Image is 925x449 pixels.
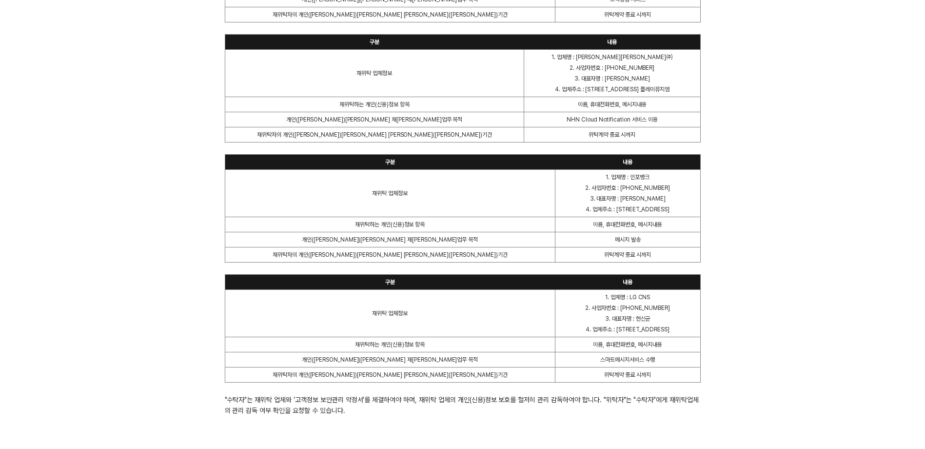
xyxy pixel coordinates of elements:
td: 재위탁자의 개인([PERSON_NAME])[PERSON_NAME] [PERSON_NAME]([PERSON_NAME])기간 [225,367,555,382]
p: 2. 사업자번호 : [PHONE_NUMBER] [559,183,696,193]
p: 3. 대표자명 : [PERSON_NAME] [528,73,696,84]
td: 이름, 휴대전화번호, 메시지내용 [555,337,700,352]
td: 위탁계약 종료 시까지 [524,127,700,142]
td: 개인([PERSON_NAME])[PERSON_NAME] 재[PERSON_NAME]업무 목적 [225,232,555,247]
p: 1. 업체명 : [PERSON_NAME][PERSON_NAME]㈜ [528,52,696,62]
td: 재위탁 업체정보 [225,49,524,97]
td: 재위탁자의 개인([PERSON_NAME])[PERSON_NAME] [PERSON_NAME]([PERSON_NAME])기간 [225,247,555,262]
td: 위탁계약 종료 시까지 [555,367,700,382]
p: 3. 대표자명 : [PERSON_NAME] [559,193,696,204]
p: 4. 업체주소 : [STREET_ADDRESS] [559,204,696,215]
p: 1. 업체명 : 인포뱅크 [559,172,696,183]
p: 3. 대표자명 : 헌신균 [559,313,696,324]
div: "수탁자"는 재위탁 업체와 ‘고객정보 보안관리 약정서’를 체결하여야 하며, 재위탁 업체의 개인(신용)정보 보호를 철저히 관리 감독하여야 합니다. "위탁자"는 "수탁자"에게 재... [225,394,701,416]
td: NHN Cloud Notification 서비스 이용 [524,112,700,127]
td: 재위탁자의 개인([PERSON_NAME])[PERSON_NAME] [PERSON_NAME]([PERSON_NAME])기간 [225,127,524,142]
td: 메시지 발송 [555,232,700,247]
td: 재위탁 업체정보 [225,289,555,337]
td: 개인([PERSON_NAME])[PERSON_NAME] 재[PERSON_NAME]업무 목적 [225,112,524,127]
th: 내용 [555,274,700,289]
td: 위탁계약 종료 시까지 [555,7,700,22]
p: 2. 사업자번호 : [PHONE_NUMBER] [528,62,696,73]
p: 1. 업체명 : LG CNS [559,292,696,303]
p: 4. 업체주소 : [STREET_ADDRESS] 플레이뮤지엄 [528,84,696,95]
td: 이름, 휴대전화번호, 메시지내용 [524,97,700,112]
th: 구분 [225,34,524,49]
td: 개인([PERSON_NAME])[PERSON_NAME] 재[PERSON_NAME]업무 목적 [225,352,555,367]
td: 스마트메시지서비스 수행 [555,352,700,367]
td: 재위탁하는 개인(신용)정보 항목 [225,337,555,352]
td: 이름, 휴대전화번호, 메시지내용 [555,217,700,232]
td: 재위탁자의 개인([PERSON_NAME])[PERSON_NAME] [PERSON_NAME]([PERSON_NAME])기간 [225,7,555,22]
p: 2. 사업자번호 : [PHONE_NUMBER] [559,303,696,313]
td: 재위탁하는 개인(신용)정보 항목 [225,217,555,232]
p: 4. 업체주소 : [STREET_ADDRESS] [559,324,696,335]
td: 재위탁 업체정보 [225,169,555,217]
th: 내용 [524,34,700,49]
th: 구분 [225,154,555,169]
td: 위탁계약 종료 시까지 [555,247,700,262]
th: 내용 [555,154,700,169]
th: 구분 [225,274,555,289]
td: 재위탁하는 개인(신용)정보 항목 [225,97,524,112]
